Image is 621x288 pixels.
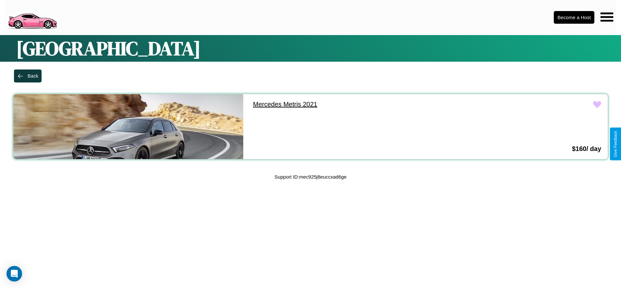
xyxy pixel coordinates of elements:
[6,266,22,282] div: Open Intercom Messenger
[247,94,476,115] a: Mercedes Metris 2021
[274,172,347,181] p: Support ID: mec925j8euccxad6ge
[16,35,605,62] h1: [GEOGRAPHIC_DATA]
[5,3,60,31] img: logo
[572,145,601,153] h3: $ 160 / day
[14,69,42,82] button: Back
[28,73,38,79] div: Back
[554,11,594,24] button: Become a Host
[613,131,618,157] div: Give Feedback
